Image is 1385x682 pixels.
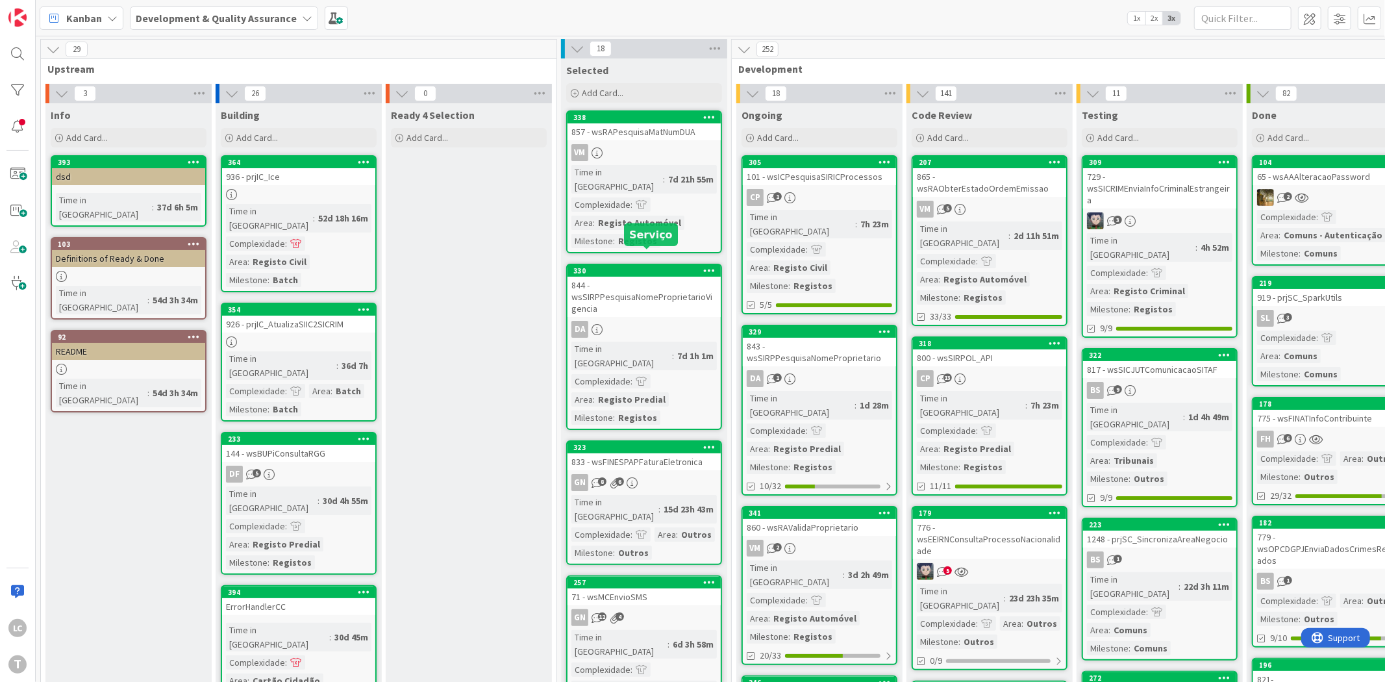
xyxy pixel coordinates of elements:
div: Area [1257,349,1279,363]
span: : [1299,470,1301,484]
div: 101 - wsICPesquisaSIRICProcessos [743,168,896,185]
div: 54d 3h 34m [149,386,201,400]
span: 33/33 [930,310,951,323]
div: Milestone [1087,472,1129,486]
div: 843 - wsSIRPPesquisaNomeProprietario [743,338,896,366]
div: Registo Criminal [1110,284,1188,298]
div: 7d 21h 55m [665,172,717,186]
span: : [1316,210,1318,224]
div: 341860 - wsRAValidaProprietario [743,507,896,536]
span: 6 [616,477,624,486]
div: Area [1340,451,1362,466]
div: 323833 - wsFINESPAPFaturaEletronica [568,442,721,470]
div: 7h 23m [857,217,892,231]
div: 330 [568,265,721,277]
div: Time in [GEOGRAPHIC_DATA] [747,391,855,420]
span: 3 [1284,313,1292,322]
span: 5 [253,469,261,477]
div: 364936 - prjIC_Ice [222,157,375,185]
div: CP [743,189,896,206]
div: Area [571,216,593,230]
span: Add Card... [406,132,448,144]
div: 309729 - wsSICRIMEnviaInfoCriminalEstrangeira [1083,157,1236,208]
span: : [268,402,269,416]
div: 844 - wsSIRPPesquisaNomeProprietarioVigencia [568,277,721,317]
div: 103 [52,238,205,250]
div: 36d 7h [338,359,371,373]
div: Registos [960,460,1006,474]
div: 323 [568,442,721,453]
div: 233144 - wsBUPiConsultaRGG [222,433,375,462]
div: 364 [228,158,375,167]
div: 329 [743,326,896,338]
div: 309 [1083,157,1236,168]
div: Area [747,442,768,456]
span: : [938,272,940,286]
a: 207865 - wsRAObterEstadoOrdemEmissaoVMTime in [GEOGRAPHIC_DATA]:2d 11h 51mComplexidade:Area:Regis... [912,155,1067,326]
div: Time in [GEOGRAPHIC_DATA] [917,221,1008,250]
a: 323833 - wsFINESPAPFaturaEletronicaGNTime in [GEOGRAPHIC_DATA]:15d 23h 43mComplexidade:Area:Outro... [566,440,722,565]
div: Milestone [747,279,788,293]
div: Complexidade [917,254,976,268]
div: 305 [749,158,896,167]
div: 364 [222,157,375,168]
div: CP [747,189,764,206]
div: 1d 4h 49m [1185,410,1232,424]
div: Complexidade [226,236,285,251]
div: Time in [GEOGRAPHIC_DATA] [226,204,313,233]
div: Time in [GEOGRAPHIC_DATA] [917,391,1025,420]
div: Complexidade [1087,266,1146,280]
img: LS [1087,212,1104,229]
div: DA [747,370,764,387]
div: Registo Civil [770,260,830,275]
div: Registo Civil [249,255,310,269]
div: Complexidade [747,423,806,438]
div: 2d 11h 51m [1010,229,1062,243]
span: : [1279,228,1280,242]
div: 926 - prjIC_AtualizaSIIC2SICRIM [222,316,375,333]
div: Registos [960,290,1006,305]
a: 309729 - wsSICRIMEnviaInfoCriminalEstrangeiraLSTime in [GEOGRAPHIC_DATA]:4h 52mComplexidade:Area:... [1082,155,1238,338]
a: 318800 - wsSIRPOL_APICPTime in [GEOGRAPHIC_DATA]:7h 23mComplexidade:Area:Registo PredialMilestone... [912,336,1067,496]
div: Registos [790,460,836,474]
div: Registo Automóvel [595,216,684,230]
span: 1 [773,373,782,382]
div: 338 [568,112,721,123]
div: 7h 23m [1027,398,1062,412]
span: : [285,384,287,398]
div: Milestone [747,460,788,474]
div: Batch [269,273,301,287]
div: 322 [1083,349,1236,361]
span: : [613,410,615,425]
div: 37d 6h 5m [154,200,201,214]
div: 329 [749,327,896,336]
div: 865 - wsRAObterEstadoOrdemEmissao [913,168,1066,197]
span: : [285,236,287,251]
div: Registos [790,279,836,293]
div: BS [1087,382,1104,399]
div: 233 [228,435,375,444]
div: 52d 18h 16m [315,211,371,225]
span: : [152,200,154,214]
div: Milestone [226,402,268,416]
div: 330 [573,266,721,275]
span: : [788,279,790,293]
div: Time in [GEOGRAPHIC_DATA] [571,165,663,194]
div: 144 - wsBUPiConsultaRGG [222,445,375,462]
div: 318 [913,338,1066,349]
div: Batch [332,384,364,398]
span: : [855,217,857,231]
div: 7d 1h 1m [674,349,717,363]
span: : [1108,284,1110,298]
span: : [630,374,632,388]
span: : [1362,451,1364,466]
div: Complexidade [747,242,806,257]
div: GN [568,474,721,491]
a: 393dsdTime in [GEOGRAPHIC_DATA]:37d 6h 5m [51,155,206,227]
div: 329843 - wsSIRPPesquisaNomeProprietario [743,326,896,366]
b: Development & Quality Assurance [136,12,297,25]
a: 92READMETime in [GEOGRAPHIC_DATA]:54d 3h 34m [51,330,206,412]
div: 393 [52,157,205,168]
div: Area [1087,453,1108,468]
div: BS [1083,382,1236,399]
